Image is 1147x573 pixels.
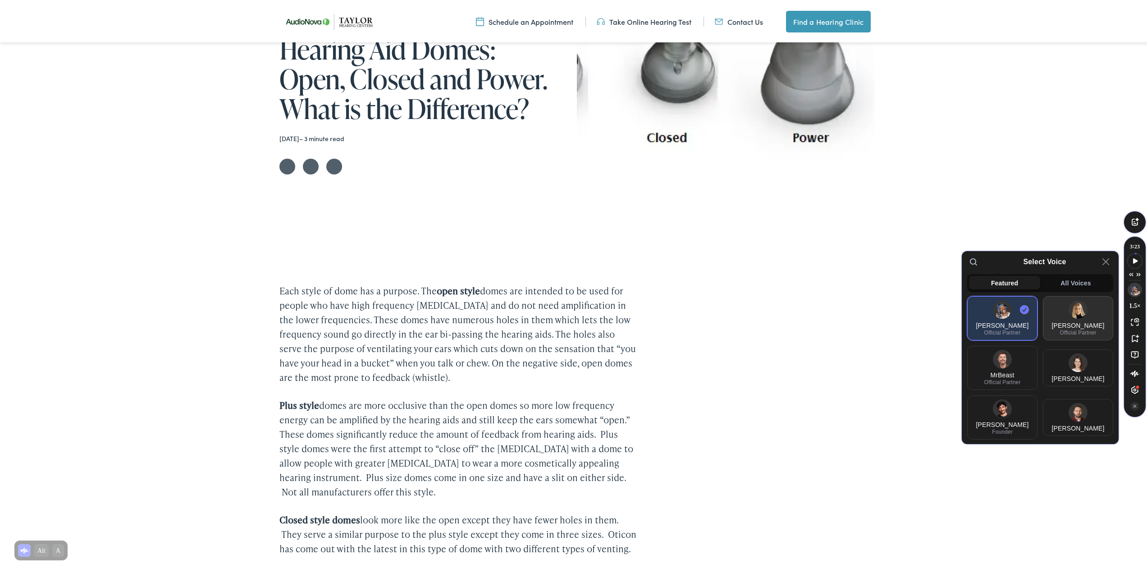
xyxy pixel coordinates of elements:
div: – 3 minute read [279,133,553,141]
a: Take Online Hearing Test [597,15,691,25]
img: utility icon [597,15,605,25]
a: Share on Facebook [303,157,319,173]
a: Find a Hearing Clinic [786,9,871,31]
strong: Closed style domes [279,512,360,524]
a: Contact Us [715,15,763,25]
h1: Hearing Aid Domes: Open, Closed and Power. What is the Difference? [279,32,553,122]
a: Schedule an Appointment [476,15,573,25]
img: utility icon [476,15,484,25]
a: Share on Twitter [279,157,295,173]
p: look more like the open except they have fewer holes in them. They serve a similar purpose to the... [279,511,636,554]
p: domes are more occlusive than the open domes so more low frequency energy can be amplified by the... [279,396,636,497]
strong: Plus style [279,397,319,410]
img: utility icon [715,15,723,25]
strong: open style [437,283,480,295]
p: Each style of dome has a purpose. The domes are intended to be used for people who have high freq... [279,282,636,383]
a: Share on LinkedIn [326,157,342,173]
time: [DATE] [279,132,299,141]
